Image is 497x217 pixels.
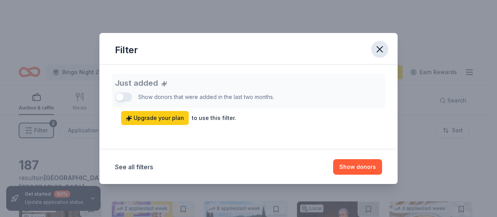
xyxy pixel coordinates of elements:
[126,113,184,123] span: Upgrade your plan
[121,111,189,125] a: Upgrade your plan
[192,113,236,123] div: to use this filter.
[333,159,382,175] button: Show donors
[115,44,138,56] div: Filter
[115,162,153,172] button: See all filters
